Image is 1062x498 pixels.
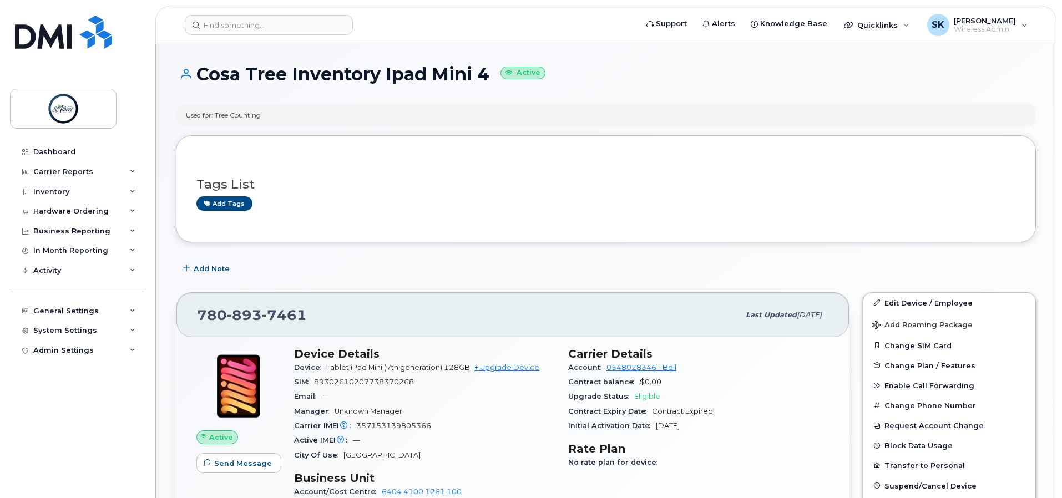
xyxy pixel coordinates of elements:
span: City Of Use [294,451,343,459]
span: — [353,436,360,444]
button: Change Plan / Features [863,355,1035,375]
span: Manager [294,407,335,415]
button: Add Note [176,259,239,279]
span: 357153139805366 [356,421,431,430]
a: Edit Device / Employee [863,293,1035,313]
span: Contract Expired [652,407,713,415]
span: Account/Cost Centre [294,487,382,496]
span: No rate plan for device [568,458,663,466]
span: [DATE] [656,421,680,430]
button: Block Data Usage [863,435,1035,455]
span: Contract Expiry Date [568,407,652,415]
h1: Cosa Tree Inventory Ipad Mini 4 [176,64,1036,84]
span: Initial Activation Date [568,421,656,430]
div: Used for: Tree Counting [186,110,261,120]
span: Upgrade Status [568,392,634,400]
h3: Rate Plan [568,442,829,455]
h3: Business Unit [294,471,555,485]
small: Active [500,67,545,79]
span: Add Roaming Package [872,321,973,331]
a: + Upgrade Device [474,363,539,372]
img: ipad_mini_7thgen.png [205,353,272,419]
h3: Carrier Details [568,347,829,360]
h3: Tags List [196,177,1015,191]
span: — [321,392,328,400]
button: Add Roaming Package [863,313,1035,336]
h3: Device Details [294,347,555,360]
button: Transfer to Personal [863,455,1035,475]
a: 6404 4100 1261 100 [382,487,462,496]
span: Contract balance [568,378,640,386]
span: [GEOGRAPHIC_DATA] [343,451,421,459]
button: Change SIM Card [863,336,1035,355]
a: 0548028346 - Bell [606,363,676,372]
button: Suspend/Cancel Device [863,476,1035,496]
button: Enable Call Forwarding [863,375,1035,395]
span: Change Plan / Features [884,361,975,369]
span: $0.00 [640,378,661,386]
span: SIM [294,378,314,386]
span: 7461 [262,307,307,323]
span: Carrier IMEI [294,421,356,430]
span: Tablet iPad Mini (7th generation) 128GB [326,363,470,372]
span: [DATE] [797,311,822,319]
span: 780 [197,307,307,323]
button: Change Phone Number [863,395,1035,415]
span: Add Note [194,263,230,274]
span: Last updated [746,311,797,319]
span: Active IMEI [294,436,353,444]
span: Enable Call Forwarding [884,382,974,390]
span: Unknown Manager [335,407,402,415]
span: 893 [227,307,262,323]
span: Device [294,363,326,372]
span: Active [209,432,233,443]
span: Email [294,392,321,400]
span: Account [568,363,606,372]
span: Send Message [214,458,272,469]
button: Send Message [196,453,281,473]
span: Suspend/Cancel Device [884,481,977,490]
span: Eligible [634,392,660,400]
button: Request Account Change [863,415,1035,435]
a: Add tags [196,196,252,210]
span: 89302610207738370268 [314,378,414,386]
